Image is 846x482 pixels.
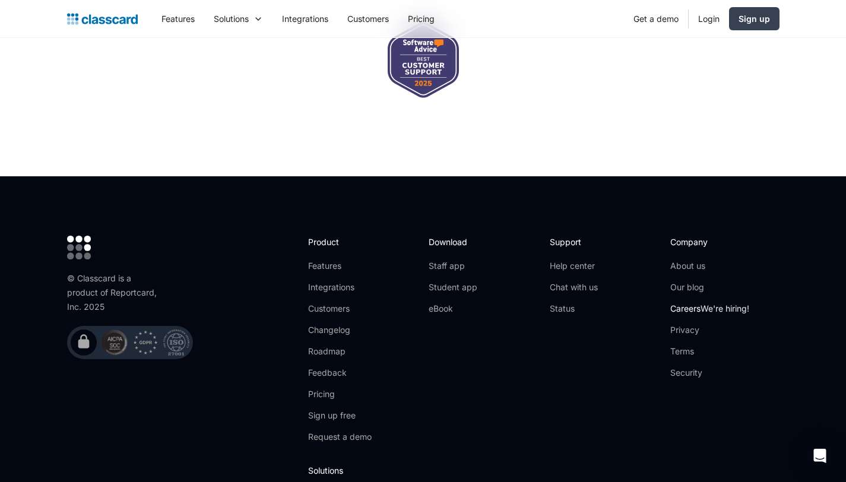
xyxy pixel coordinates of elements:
[670,303,749,315] a: CareersWe're hiring!
[308,464,779,477] h2: Solutions
[550,281,598,293] a: Chat with us
[152,5,204,32] a: Features
[729,7,780,30] a: Sign up
[214,12,249,25] div: Solutions
[806,442,834,470] div: Open Intercom Messenger
[67,11,138,27] a: Logo
[739,12,770,25] div: Sign up
[429,260,477,272] a: Staff app
[550,303,598,315] a: Status
[550,260,598,272] a: Help center
[308,367,372,379] a: Feedback
[670,324,749,336] a: Privacy
[308,303,372,315] a: Customers
[670,260,749,272] a: About us
[67,271,162,314] div: © Classcard is a product of Reportcard, Inc. 2025
[308,281,372,293] a: Integrations
[701,303,749,313] span: We're hiring!
[204,5,273,32] div: Solutions
[429,281,477,293] a: Student app
[670,236,749,248] h2: Company
[429,236,477,248] h2: Download
[308,388,372,400] a: Pricing
[670,345,749,357] a: Terms
[670,281,749,293] a: Our blog
[429,303,477,315] a: eBook
[308,410,372,421] a: Sign up free
[308,324,372,336] a: Changelog
[308,345,372,357] a: Roadmap
[308,260,372,272] a: Features
[338,5,398,32] a: Customers
[398,5,444,32] a: Pricing
[689,5,729,32] a: Login
[273,5,338,32] a: Integrations
[308,431,372,443] a: Request a demo
[624,5,688,32] a: Get a demo
[670,367,749,379] a: Security
[550,236,598,248] h2: Support
[308,236,372,248] h2: Product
